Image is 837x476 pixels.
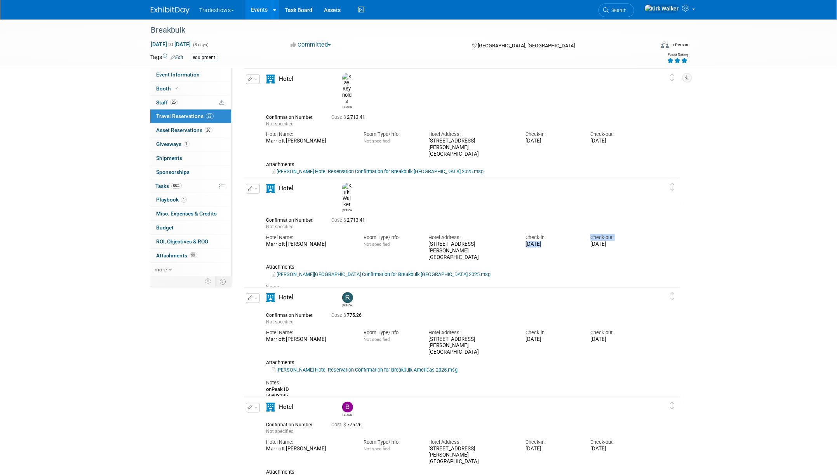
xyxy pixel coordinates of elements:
[644,4,679,13] img: Kirk Walker
[332,422,365,428] span: 775.26
[526,446,579,453] div: [DATE]
[150,82,231,96] a: Booth
[266,469,644,476] div: Attachments:
[364,330,417,337] div: Room Type/Info:
[671,402,675,410] i: Click and drag to move item
[590,234,644,241] div: Check-out:
[181,197,187,203] span: 4
[266,241,352,248] div: Marriott [PERSON_NAME]
[428,446,514,466] div: [STREET_ADDRESS][PERSON_NAME] [GEOGRAPHIC_DATA]
[609,7,627,13] span: Search
[671,183,675,191] i: Click and drag to move item
[526,241,579,248] div: [DATE]
[150,221,231,235] a: Budget
[266,138,352,144] div: Marriott [PERSON_NAME]
[171,55,184,60] a: Edit
[342,73,352,104] img: Kay Reynolds
[670,42,688,48] div: In-Person
[266,294,275,302] i: Hotel
[150,193,231,207] a: Playbook4
[342,303,352,307] div: Randy Wingenroth
[279,294,294,301] span: Hotel
[590,330,644,337] div: Check-out:
[526,138,579,144] div: [DATE]
[266,112,320,120] div: Confirmation Number:
[266,234,352,241] div: Hotel Name:
[526,234,579,241] div: Check-in:
[219,99,225,106] span: Potential Scheduling Conflict -- at least one attendee is tagged in another overlapping event.
[157,141,190,147] span: Giveaways
[266,121,294,127] span: Not specified
[266,439,352,446] div: Hotel Name:
[266,264,644,271] div: Attachments:
[526,330,579,337] div: Check-in:
[599,3,634,17] a: Search
[332,217,347,223] span: Cost: $
[428,439,514,446] div: Hotel Address:
[150,263,231,276] a: more
[151,53,184,62] td: Tags
[266,162,644,168] div: Attachments:
[157,238,209,245] span: ROI, Objectives & ROO
[428,138,514,157] div: [STREET_ADDRESS][PERSON_NAME] [GEOGRAPHIC_DATA]
[202,276,216,287] td: Personalize Event Tab Strip
[272,367,458,373] a: [PERSON_NAME] Hotel Reservation Confirmation for Breakbulk Americas 2025.msg
[590,138,644,144] div: [DATE]
[156,183,182,189] span: Tasks
[266,184,275,193] i: Hotel
[266,360,644,366] div: Attachments:
[150,151,231,165] a: Shipments
[272,272,491,278] a: [PERSON_NAME][GEOGRAPHIC_DATA] Confirmation for Breakbulk [GEOGRAPHIC_DATA] 2025.msg
[157,210,217,217] span: Misc. Expenses & Credits
[157,85,180,92] span: Booth
[279,185,294,192] span: Hotel
[279,404,294,411] span: Hotel
[526,131,579,138] div: Check-in:
[428,330,514,337] div: Hotel Address:
[428,234,514,241] div: Hotel Address:
[157,196,187,203] span: Playbook
[609,40,689,52] div: Event Format
[150,165,231,179] a: Sponsorships
[364,439,417,446] div: Room Type/Info:
[342,183,352,208] img: Kirk Walker
[266,224,294,229] span: Not specified
[157,155,183,161] span: Shipments
[157,127,212,133] span: Asset Reservations
[526,439,579,446] div: Check-in:
[157,113,214,119] span: Travel Reservations
[266,284,644,291] div: Notes:
[428,131,514,138] div: Hotel Address:
[157,169,190,175] span: Sponsorships
[190,252,197,258] span: 99
[266,387,644,400] div: 50803195
[364,138,390,144] span: Not specified
[526,337,579,343] div: [DATE]
[266,311,320,319] div: Confirmation Number:
[342,292,353,303] img: Randy Wingenroth
[191,54,218,62] div: equipment
[590,337,644,343] div: [DATE]
[167,41,175,47] span: to
[157,224,174,231] span: Budget
[342,402,353,413] img: Barry Black
[340,183,354,212] div: Kirk Walker
[193,42,209,47] span: (3 days)
[266,387,289,393] b: onPeak ID
[150,96,231,109] a: Staff26
[340,402,354,417] div: Barry Black
[667,53,688,57] div: Event Rating
[279,75,294,82] span: Hotel
[590,241,644,248] div: [DATE]
[332,313,347,318] span: Cost: $
[157,71,200,78] span: Event Information
[171,183,182,189] span: 88%
[342,104,352,109] div: Kay Reynolds
[170,99,178,105] span: 26
[342,413,352,417] div: Barry Black
[671,74,675,82] i: Click and drag to move item
[332,313,365,318] span: 775.26
[150,249,231,262] a: Attachments99
[205,127,212,133] span: 26
[184,141,190,147] span: 1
